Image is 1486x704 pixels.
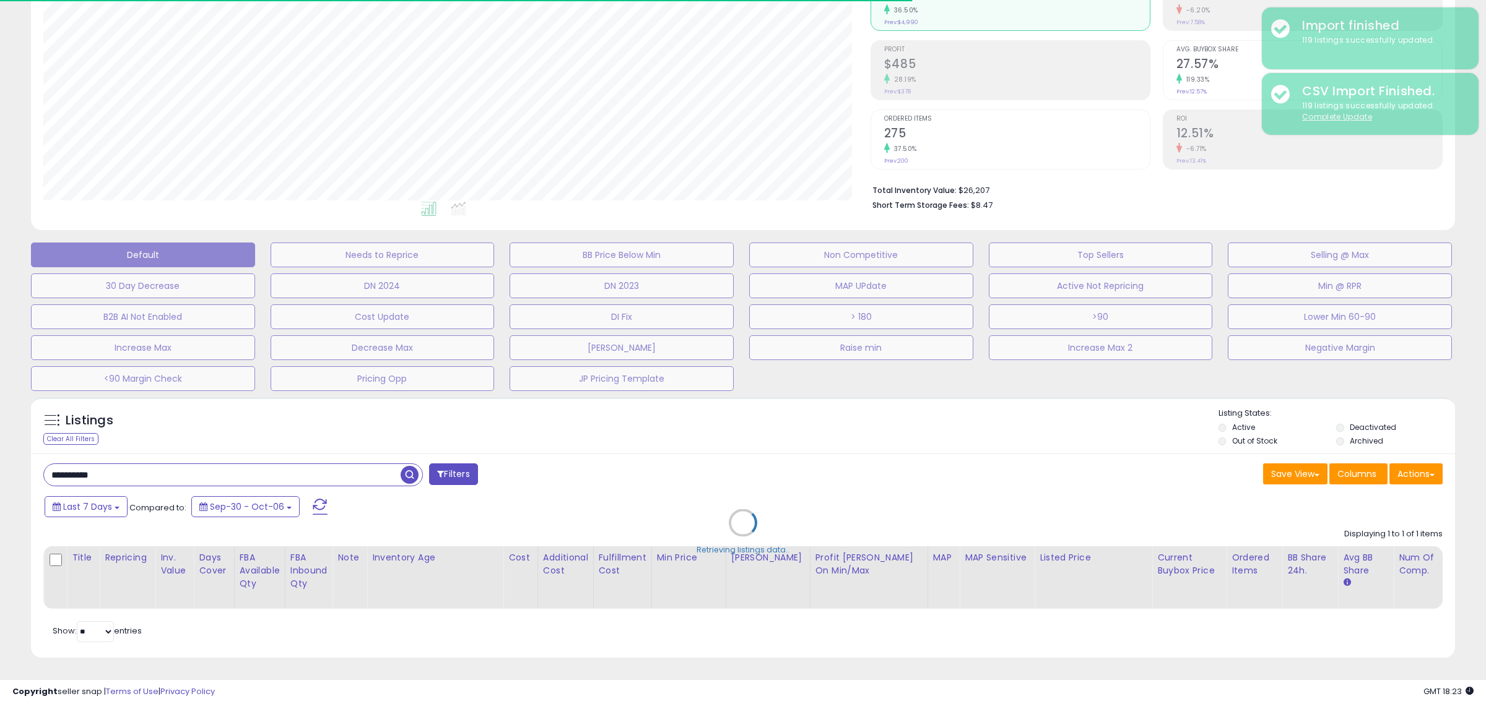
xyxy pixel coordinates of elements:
a: Privacy Policy [160,685,215,697]
button: Negative Margin [1228,335,1452,360]
strong: Copyright [12,685,58,697]
h2: 275 [884,126,1150,143]
button: BB Price Below Min [510,243,734,267]
button: Top Sellers [989,243,1213,267]
u: Complete Update [1302,111,1372,122]
small: 119.33% [1182,75,1210,84]
small: Prev: 200 [884,157,908,165]
div: Import finished [1293,17,1469,35]
span: ROI [1176,116,1442,122]
button: Non Competitive [749,243,973,267]
button: Lower Min 60-90 [1228,304,1452,329]
button: > 180 [749,304,973,329]
button: Cost Update [271,304,495,329]
button: Default [31,243,255,267]
span: Avg. Buybox Share [1176,46,1442,53]
button: Pricing Opp [271,366,495,391]
h2: $485 [884,57,1150,74]
b: Short Term Storage Fees: [872,200,969,210]
div: CSV Import Finished. [1293,82,1469,100]
small: Prev: 7.58% [1176,19,1205,26]
small: Prev: $378 [884,88,911,95]
button: Min @ RPR [1228,273,1452,298]
span: Ordered Items [884,116,1150,122]
button: Needs to Reprice [271,243,495,267]
button: DN 2023 [510,273,734,298]
small: Prev: 12.57% [1176,88,1207,95]
small: -6.71% [1182,144,1207,153]
button: Active Not Repricing [989,273,1213,298]
button: Decrease Max [271,335,495,360]
button: DN 2024 [271,273,495,298]
span: 2025-10-14 18:23 GMT [1423,685,1474,697]
div: 119 listings successfully updated. [1293,100,1469,123]
button: JP Pricing Template [510,366,734,391]
small: -6.20% [1182,6,1210,15]
b: Total Inventory Value: [872,185,957,195]
li: $26,207 [872,182,1433,197]
button: Increase Max 2 [989,335,1213,360]
button: 30 Day Decrease [31,273,255,298]
button: B2B AI Not Enabled [31,304,255,329]
div: 119 listings successfully updated. [1293,35,1469,46]
span: $8.47 [971,199,993,211]
button: DI Fix [510,304,734,329]
a: Terms of Use [106,685,159,697]
small: 37.50% [890,144,917,153]
h2: 27.57% [1176,57,1442,74]
span: Profit [884,46,1150,53]
button: >90 [989,304,1213,329]
h2: 12.51% [1176,126,1442,143]
small: 36.50% [890,6,918,15]
small: Prev: $4,990 [884,19,918,26]
button: Increase Max [31,335,255,360]
button: Selling @ Max [1228,243,1452,267]
small: 28.19% [890,75,916,84]
button: MAP UPdate [749,273,973,298]
button: Raise min [749,335,973,360]
button: <90 Margin Check [31,366,255,391]
button: [PERSON_NAME] [510,335,734,360]
small: Prev: 13.41% [1176,157,1206,165]
div: seller snap | | [12,686,215,698]
div: Retrieving listings data.. [697,544,789,556]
